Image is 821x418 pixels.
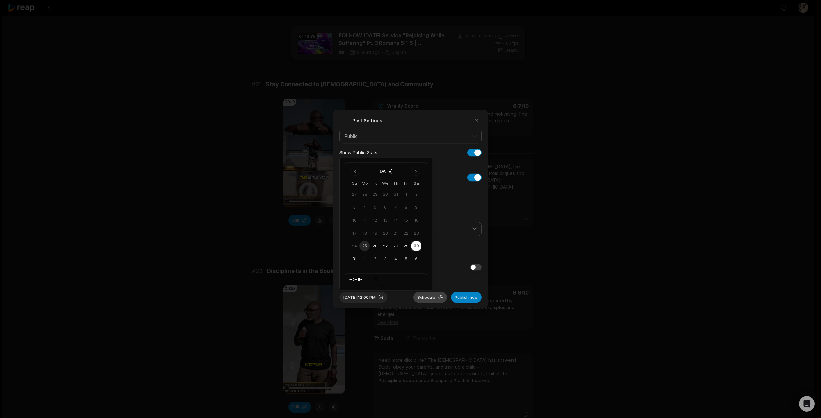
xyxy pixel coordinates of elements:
button: 2 [370,254,380,264]
span: Public [345,133,467,139]
th: Thursday [390,180,401,187]
button: 31 [349,254,359,264]
button: 28 [390,241,401,251]
div: Show Public Stats [339,149,377,156]
button: Schedule [413,292,447,303]
button: Go to next month [411,167,420,176]
button: 29 [401,241,411,251]
div: [DATE] [378,168,393,175]
button: 6 [411,254,421,264]
button: 27 [380,241,390,251]
th: Saturday [411,180,421,187]
th: Wednesday [380,180,390,187]
button: [DATE]|12:00 PM [339,292,387,303]
button: Publish now [451,292,482,303]
button: Public [339,129,482,144]
th: Sunday [349,180,359,187]
button: 1 [359,254,370,264]
button: Go to previous month [350,167,359,176]
button: 4 [390,254,401,264]
th: Tuesday [370,180,380,187]
h2: Post Settings [339,115,382,126]
button: 25 [359,241,370,251]
th: Friday [401,180,411,187]
button: 26 [370,241,380,251]
button: 5 [401,254,411,264]
th: Monday [359,180,370,187]
button: 30 [411,241,421,251]
button: 3 [380,254,390,264]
